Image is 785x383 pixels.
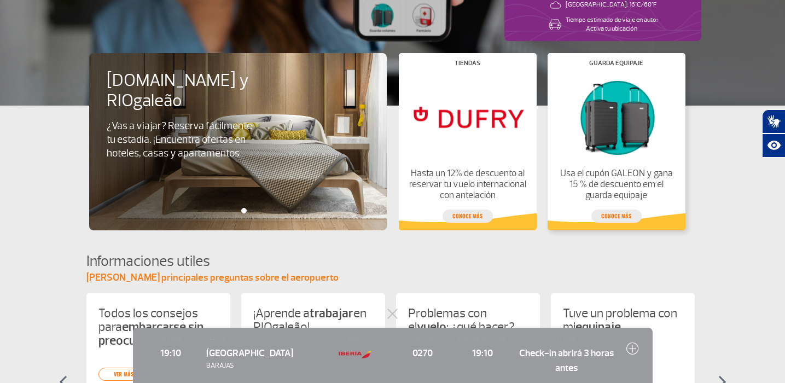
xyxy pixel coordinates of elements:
span: Nº DEL VUELO [398,336,447,344]
p: Todos los consejos para [98,306,218,347]
img: Guarda equipaje [556,75,676,159]
span: [GEOGRAPHIC_DATA] [206,347,293,359]
span: Check-in abrirá 3 horas antes [517,346,615,375]
p: Tuve un problema con mi [563,306,683,334]
p: Tiempo estimado de viaje en auto: Activa tu ubicación [566,16,658,33]
p: ¡Aprende a en RIOgaleão! [253,306,373,334]
strong: equipaje [575,319,621,335]
strong: embarcarse sin preocupaciones [98,319,203,349]
button: Abrir tradutor de língua de sinais. [762,109,785,134]
a: conoce más [591,210,642,223]
strong: vuelo [417,319,446,335]
a: [DOMAIN_NAME] y RIOgaleão¿Vas a viajar? Reserva fácilmente tu estadía. ¡Encuentra ofertas en hote... [107,71,369,160]
p: Usa el cupón GALEON y gana 15 % de descuento em el guarda equipaje [556,168,676,201]
h4: Tiendas [455,60,480,66]
span: CIA AÉREA [339,336,387,344]
p: Hasta un 12% de descuento al reservar tu vuelo internacional con antelación [408,168,527,201]
span: 19:10 [147,346,195,360]
h4: Informaciones utiles [86,251,699,271]
span: DESTINO [206,336,328,344]
a: conoce más [443,210,493,223]
span: ESTADO [517,336,615,344]
span: HORARIO ESTIMADO [458,336,507,344]
span: 19:10 [458,346,507,360]
strong: trabajar [310,305,353,321]
h4: Guarda equipaje [589,60,643,66]
p: [PERSON_NAME] principales preguntas sobre el aeropuerto [86,271,699,285]
img: Tiendas [408,75,527,159]
h4: [DOMAIN_NAME] y RIOgaleão [107,71,281,111]
button: Abrir recursos assistivos. [762,134,785,158]
p: [GEOGRAPHIC_DATA]: 16°C/60°F [566,1,656,9]
span: 0270 [398,346,447,360]
span: BARAJAS [206,361,328,371]
p: ¿Vas a viajar? Reserva fácilmente tu estadía. ¡Encuentra ofertas en hoteles, casas y apartamentos [107,119,262,160]
span: HORARIO [147,336,195,344]
div: Plugin de acessibilidade da Hand Talk. [762,109,785,158]
p: Problemas con el : ¿qué hacer? [408,306,528,334]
